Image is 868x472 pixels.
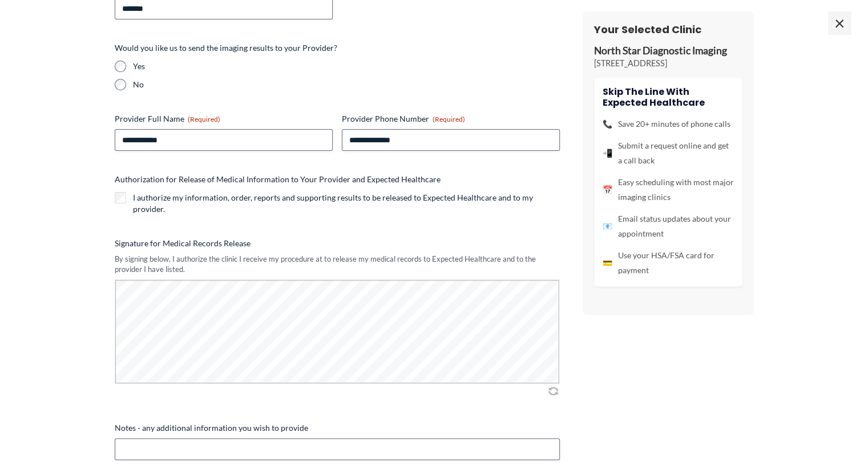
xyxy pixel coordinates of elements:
div: By signing below, I authorize the clinic I receive my procedure at to release my medical records ... [115,254,560,275]
li: Use your HSA/FSA card for payment [603,248,734,278]
label: I authorize my information, order, reports and supporting results to be released to Expected Heal... [133,192,560,215]
label: Signature for Medical Records Release [115,238,560,249]
h4: Skip the line with Expected Healthcare [603,86,734,108]
li: Submit a request online and get a call back [603,138,734,168]
legend: Would you like us to send the imaging results to your Provider? [115,42,337,54]
label: Provider Full Name [115,113,333,125]
span: × [828,11,851,34]
span: 💳 [603,255,612,270]
label: Provider Phone Number [342,113,560,125]
legend: Authorization for Release of Medical Information to Your Provider and Expected Healthcare [115,174,441,185]
span: 📲 [603,146,612,161]
li: Save 20+ minutes of phone calls [603,117,734,131]
span: 📧 [603,219,612,234]
p: North Star Diagnostic Imaging [594,45,742,58]
p: [STREET_ADDRESS] [594,58,742,69]
h3: Your Selected Clinic [594,23,742,36]
img: Clear Signature [546,385,560,397]
span: (Required) [188,115,220,123]
span: 📅 [603,182,612,197]
li: Easy scheduling with most major imaging clinics [603,175,734,205]
span: 📞 [603,117,612,131]
label: Yes [133,61,560,72]
li: Email status updates about your appointment [603,211,734,241]
label: Notes - any additional information you wish to provide [115,422,560,434]
label: No [133,79,560,90]
span: (Required) [433,115,465,123]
